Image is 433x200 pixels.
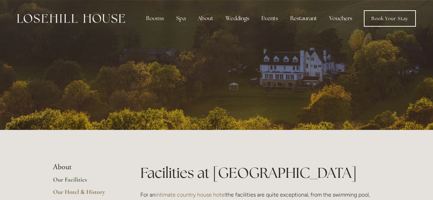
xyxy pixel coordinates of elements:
a: Book Your Stay [364,10,416,27]
a: Our Facilities [53,176,118,188]
div: Restaurant [285,12,322,25]
a: intimate country house hotel [155,191,226,198]
div: Weddings [220,12,255,25]
a: Vouchers [324,12,358,25]
li: About [53,163,118,172]
div: Spa [171,12,191,25]
h1: Facilities at [GEOGRAPHIC_DATA] [140,163,380,183]
div: About [192,12,219,25]
div: Rooms [141,12,169,25]
img: Losehill House [17,14,125,23]
div: Events [256,12,283,25]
